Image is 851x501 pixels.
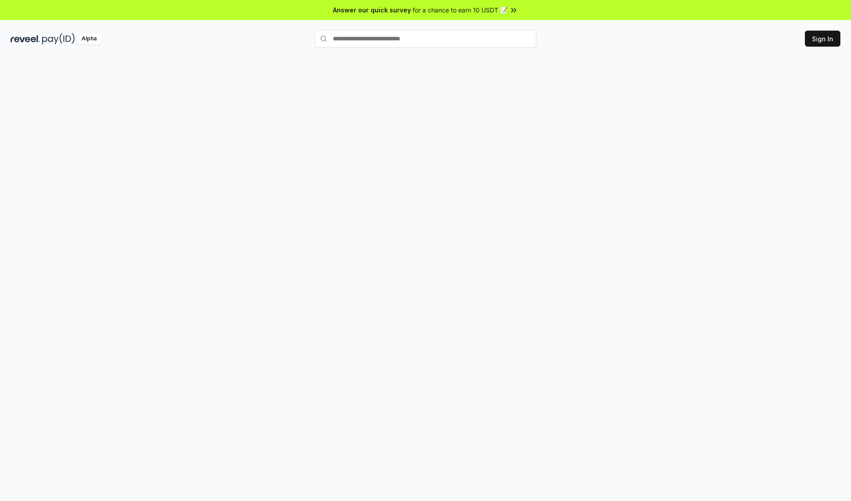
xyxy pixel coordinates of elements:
span: Answer our quick survey [333,5,411,15]
div: Alpha [77,33,101,44]
span: for a chance to earn 10 USDT 📝 [413,5,507,15]
img: pay_id [42,33,75,44]
button: Sign In [805,31,840,47]
img: reveel_dark [11,33,40,44]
